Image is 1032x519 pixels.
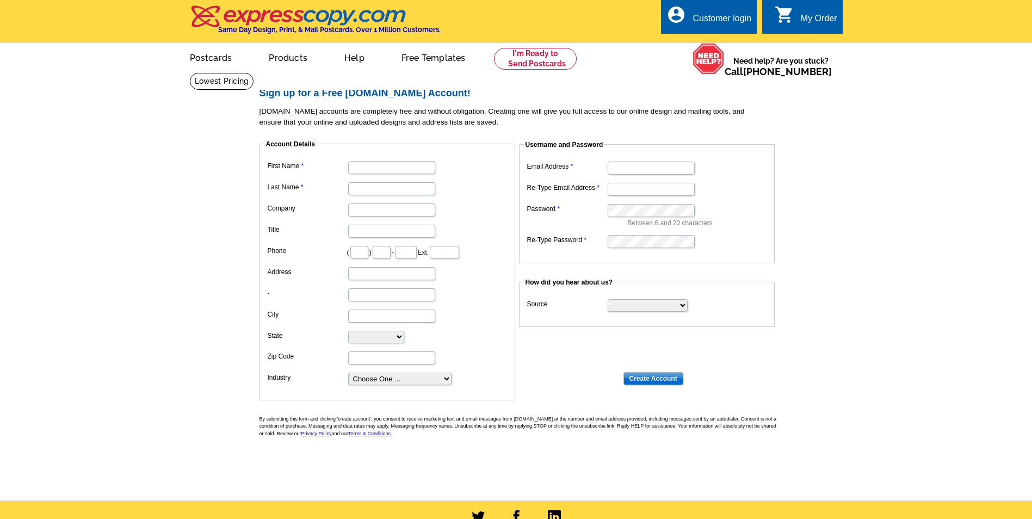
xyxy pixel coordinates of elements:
a: [PHONE_NUMBER] [743,66,832,77]
label: Source [527,299,607,309]
label: Address [268,267,347,277]
label: First Name [268,161,347,171]
span: Need help? Are you stuck? [725,55,837,77]
a: Help [327,44,382,70]
i: account_circle [666,5,686,24]
input: Create Account [623,372,683,385]
label: Title [268,225,347,234]
a: Products [251,44,325,70]
label: Re-Type Email Address [527,183,607,193]
label: Company [268,203,347,213]
span: Call [725,66,832,77]
label: Last Name [268,182,347,192]
label: State [268,331,347,341]
i: shopping_cart [775,5,794,24]
a: Free Templates [384,44,483,70]
legend: Account Details [265,139,317,149]
label: Industry [268,373,347,382]
label: City [268,310,347,319]
label: Password [527,204,607,214]
h4: Same Day Design, Print, & Mail Postcards. Over 1 Million Customers. [218,26,441,34]
a: Same Day Design, Print, & Mail Postcards. Over 1 Million Customers. [190,13,441,34]
p: [DOMAIN_NAME] accounts are completely free and without obligation. Creating one will give you ful... [259,106,782,128]
p: By submitting this form and clicking 'create account', you consent to receive marketing text and ... [259,416,782,438]
a: Privacy Policy [301,431,332,436]
label: Zip Code [268,351,347,361]
h2: Sign up for a Free [DOMAIN_NAME] Account! [259,88,782,100]
img: help [693,43,725,75]
a: shopping_cart My Order [775,12,837,26]
a: Terms & Conditions. [348,431,392,436]
label: Email Address [527,162,607,171]
a: account_circle Customer login [666,12,751,26]
dd: ( ) - Ext. [265,243,510,260]
div: Customer login [693,14,751,29]
a: Postcards [172,44,250,70]
legend: How did you hear about us? [524,277,614,287]
legend: Username and Password [524,140,604,150]
label: Phone [268,246,347,256]
label: - [268,288,347,298]
p: Between 6 and 20 characters [628,218,769,228]
div: My Order [801,14,837,29]
label: Re-Type Password [527,235,607,245]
